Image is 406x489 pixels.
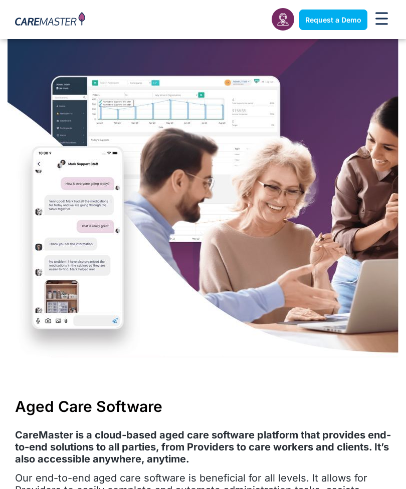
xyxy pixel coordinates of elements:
strong: CareMaster is a cloud-based aged care software platform that provides end-to-end solutions to all... [15,429,391,465]
h1: Aged Care Software [15,397,391,415]
span: Request a Demo [305,16,361,24]
div: Menu Toggle [372,9,391,31]
a: Request a Demo [299,10,367,30]
img: CareMaster Logo [15,12,85,28]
